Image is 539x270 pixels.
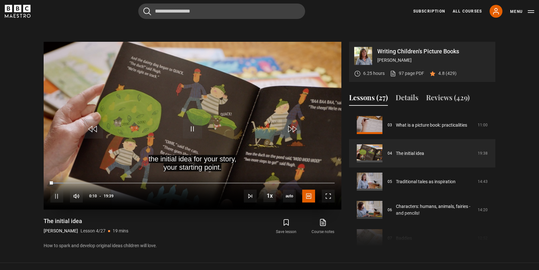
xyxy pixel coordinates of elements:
[396,92,418,106] button: Details
[99,194,101,198] span: -
[263,189,276,202] button: Playback Rate
[377,57,490,64] p: [PERSON_NAME]
[113,228,128,234] p: 19 mins
[426,92,470,106] button: Reviews (429)
[268,217,304,236] button: Save lesson
[44,42,341,210] video-js: Video Player
[396,178,456,185] a: Traditional tales as inspiration
[396,122,467,129] a: What is a picture book: practicalities
[44,228,78,234] p: [PERSON_NAME]
[104,190,114,202] span: 19:39
[283,190,296,203] span: auto
[50,190,63,203] button: Pause
[438,70,457,77] p: 4.8 (429)
[377,49,490,54] p: Writing Children's Picture Books
[244,190,257,203] button: Next Lesson
[70,190,83,203] button: Mute
[89,190,97,202] span: 0:10
[453,8,482,14] a: All Courses
[413,8,445,14] a: Subscription
[363,70,385,77] p: 6.25 hours
[44,242,341,249] p: How to spark and develop original ideas children will love.
[349,92,388,106] button: Lessons (27)
[50,183,335,184] div: Progress Bar
[510,8,534,15] button: Toggle navigation
[305,217,341,236] a: Course notes
[396,150,424,157] a: The initial idea
[81,228,106,234] p: Lesson 4/27
[390,70,424,77] a: 97 page PDF
[138,4,305,19] input: Search
[396,203,474,217] a: Characters: humans, animals, fairies - and pencils!
[44,217,128,225] h1: The initial idea
[322,190,335,203] button: Fullscreen
[5,5,30,18] svg: BBC Maestro
[302,190,315,203] button: Captions
[143,7,151,15] button: Submit the search query
[283,190,296,203] div: Current quality: 720p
